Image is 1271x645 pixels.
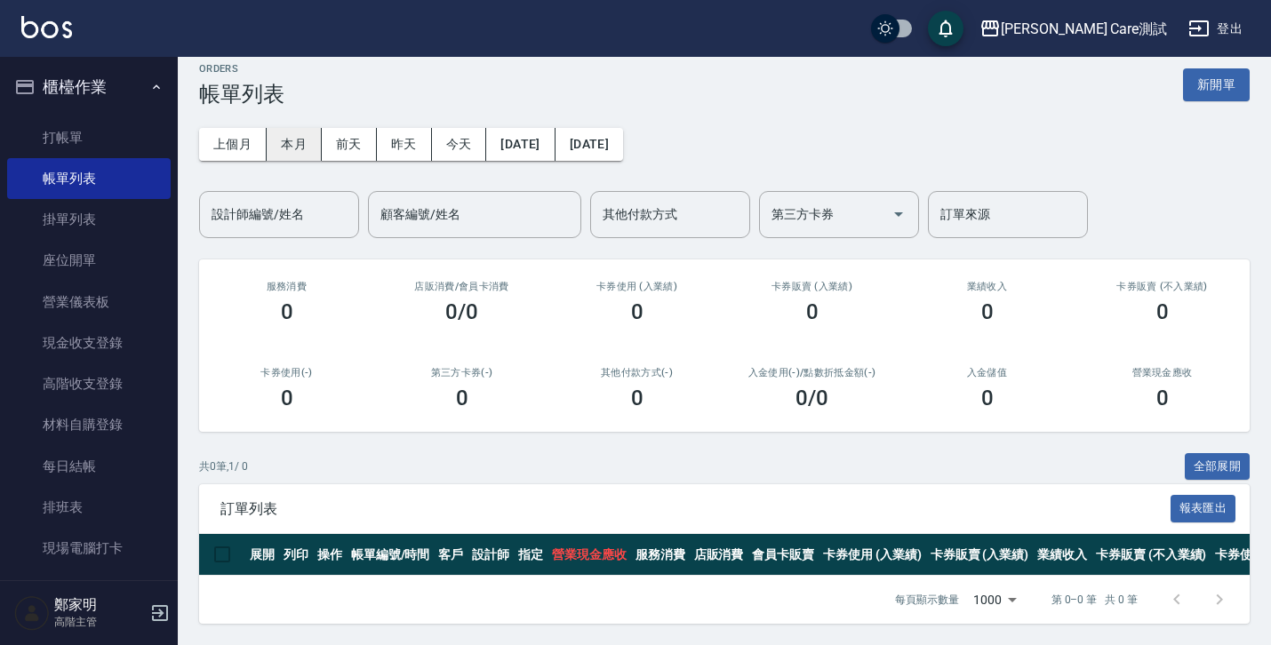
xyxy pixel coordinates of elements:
[54,614,145,630] p: 高階主管
[795,386,828,410] h3: 0 /0
[1156,386,1169,410] h3: 0
[1183,76,1250,92] a: 新開單
[571,281,703,292] h2: 卡券使用 (入業績)
[220,500,1171,518] span: 訂單列表
[921,281,1053,292] h2: 業績收入
[1051,592,1138,608] p: 第 0–0 筆 共 0 筆
[7,404,171,445] a: 材料自購登錄
[7,117,171,158] a: 打帳單
[432,128,487,161] button: 今天
[884,200,913,228] button: Open
[966,576,1023,624] div: 1000
[556,128,623,161] button: [DATE]
[1171,499,1236,516] a: 報表匯出
[7,528,171,569] a: 現場電腦打卡
[396,367,528,378] h2: 第三方卡券(-)
[434,534,468,576] th: 客戶
[220,281,353,292] h3: 服務消費
[1185,453,1251,481] button: 全部展開
[486,128,555,161] button: [DATE]
[7,487,171,528] a: 排班表
[895,592,959,608] p: 每頁顯示數量
[1091,534,1211,576] th: 卡券販賣 (不入業績)
[7,240,171,281] a: 座位開單
[279,534,313,576] th: 列印
[7,322,171,363] a: 現金收支登錄
[281,299,293,324] h3: 0
[245,534,279,576] th: 展開
[981,299,994,324] h3: 0
[7,363,171,404] a: 高階收支登錄
[267,128,322,161] button: 本月
[1171,495,1236,522] button: 報表匯出
[199,458,248,474] p: 共 0 筆, 1 / 0
[7,199,171,240] a: 掛單列表
[199,82,284,107] h3: 帳單列表
[928,11,963,46] button: save
[819,534,926,576] th: 卡券使用 (入業績)
[199,128,267,161] button: 上個月
[21,16,72,38] img: Logo
[1181,12,1250,45] button: 登出
[1033,534,1091,576] th: 業績收入
[199,63,284,75] h2: ORDERS
[7,569,171,609] a: 掃碼打卡
[377,128,432,161] button: 昨天
[514,534,548,576] th: 指定
[1096,281,1228,292] h2: 卡券販賣 (不入業績)
[281,386,293,410] h3: 0
[7,64,171,110] button: 櫃檯作業
[921,367,1053,378] h2: 入金儲值
[631,534,690,576] th: 服務消費
[313,534,347,576] th: 操作
[746,281,878,292] h2: 卡券販賣 (入業績)
[445,299,478,324] h3: 0/0
[322,128,377,161] button: 前天
[631,299,643,324] h3: 0
[14,595,50,631] img: Person
[396,281,528,292] h2: 店販消費 /會員卡消費
[456,386,468,410] h3: 0
[926,534,1034,576] th: 卡券販賣 (入業績)
[54,596,145,614] h5: 鄭家明
[7,282,171,322] a: 營業儀表板
[806,299,819,324] h3: 0
[1183,68,1250,101] button: 新開單
[1156,299,1169,324] h3: 0
[571,367,703,378] h2: 其他付款方式(-)
[347,534,435,576] th: 帳單編號/時間
[220,367,353,378] h2: 卡券使用(-)
[981,386,994,410] h3: 0
[747,534,819,576] th: 會員卡販賣
[631,386,643,410] h3: 0
[7,446,171,487] a: 每日結帳
[548,534,631,576] th: 營業現金應收
[972,11,1174,47] button: [PERSON_NAME] Care測試
[690,534,748,576] th: 店販消費
[468,534,514,576] th: 設計師
[7,158,171,199] a: 帳單列表
[1096,367,1228,378] h2: 營業現金應收
[746,367,878,378] h2: 入金使用(-) /點數折抵金額(-)
[1001,18,1167,40] div: [PERSON_NAME] Care測試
